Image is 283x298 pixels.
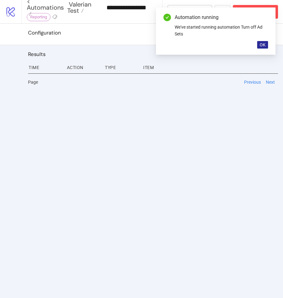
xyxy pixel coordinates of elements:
[215,5,230,19] button: ...
[67,1,104,14] a: Valerian Test
[28,62,62,73] div: Time
[27,13,50,21] div: Reporting
[260,42,266,47] span: OK
[163,14,171,21] span: check-circle
[264,79,277,86] button: Next
[233,5,278,19] button: Abort Run
[242,79,263,86] button: Previous
[257,41,268,49] button: OK
[175,24,268,37] div: We've started running automation Turn off Ad Sets
[28,29,278,37] h2: Configuration
[67,0,91,15] span: Valerian Test
[28,50,278,58] h2: Results
[104,62,138,73] div: Type
[175,14,268,21] div: Automation running
[66,62,100,73] div: Action
[143,62,278,73] div: Item
[28,79,38,86] span: Page
[167,5,212,19] button: To Builder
